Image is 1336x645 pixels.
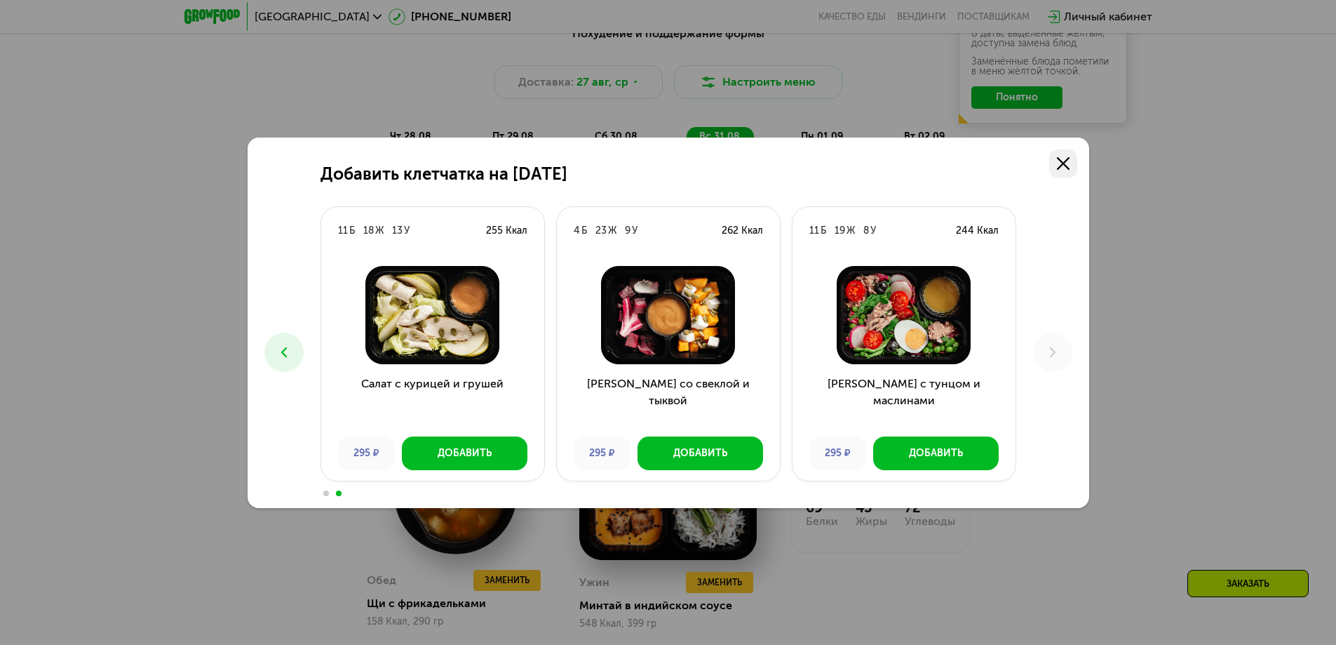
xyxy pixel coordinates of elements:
div: 4 [574,224,580,238]
div: Ж [608,224,616,238]
div: 11 [809,224,819,238]
h3: Салат с курицей и грушей [321,375,544,426]
div: Ж [846,224,855,238]
div: 255 Ккал [486,224,527,238]
div: 262 Ккал [722,224,763,238]
div: 295 ₽ [338,437,395,470]
div: 13 [392,224,403,238]
div: Добавить [673,446,727,460]
img: Салат с тунцом и маслинами [804,266,1004,364]
div: Добавить [438,446,492,460]
div: 295 ₽ [809,437,866,470]
h3: [PERSON_NAME] с тунцом и маслинами [792,375,1016,426]
div: 19 [835,224,845,238]
div: У [870,224,876,238]
div: 295 ₽ [574,437,630,470]
div: У [632,224,637,238]
button: Добавить [873,437,999,470]
div: Б [581,224,587,238]
div: У [404,224,410,238]
div: 23 [595,224,607,238]
div: 8 [863,224,869,238]
div: 244 Ккал [956,224,999,238]
div: Добавить [909,446,963,460]
button: Добавить [402,437,527,470]
h3: [PERSON_NAME] со свеклой и тыквой [557,375,780,426]
div: Б [349,224,355,238]
img: Салат с курицей и грушей [332,266,533,364]
div: 11 [338,224,348,238]
div: Б [821,224,826,238]
div: 9 [625,224,630,238]
h2: Добавить клетчатка на [DATE] [320,164,567,184]
button: Добавить [637,437,763,470]
div: Ж [375,224,384,238]
div: 18 [363,224,374,238]
img: Салат со свеклой и тыквой [568,266,769,364]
